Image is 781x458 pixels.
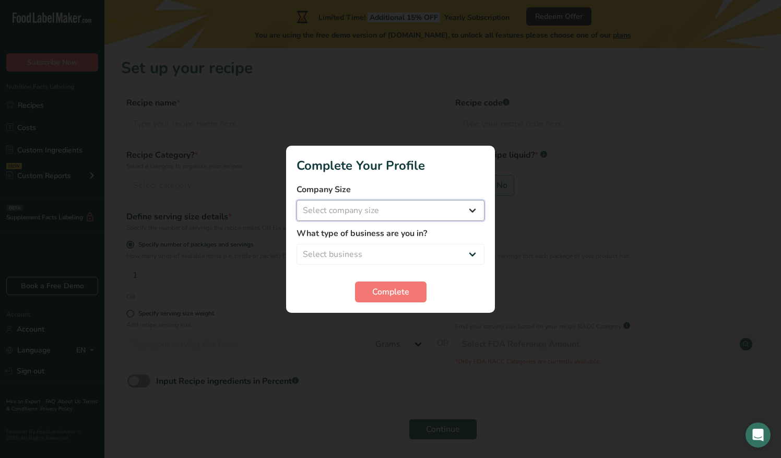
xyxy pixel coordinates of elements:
[745,422,771,448] div: Open Intercom Messenger
[297,156,484,175] h1: Complete Your Profile
[372,286,409,298] span: Complete
[297,227,484,240] label: What type of business are you in?
[297,183,484,196] label: Company Size
[355,281,427,302] button: Complete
